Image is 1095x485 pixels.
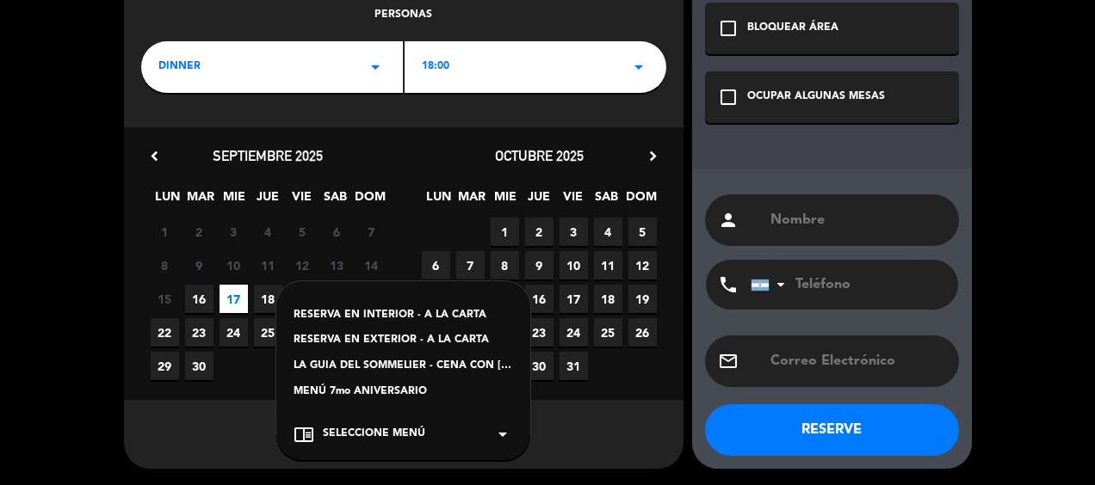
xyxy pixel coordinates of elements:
span: dinner [158,58,201,76]
span: JUE [525,187,554,215]
span: VIE [288,187,316,215]
div: LA GUIA DEL SOMMELIER - CENA CON [PERSON_NAME] [294,358,513,375]
span: 10 [560,251,588,279]
span: 24 [220,318,248,347]
i: phone [718,274,739,295]
span: DOM [355,187,383,215]
div: RESERVA EN EXTERIOR - A LA CARTA [294,332,513,349]
span: 11 [254,251,282,279]
span: 18 [594,285,622,313]
span: 31 [560,352,588,380]
span: 3 [560,218,588,246]
span: 2 [525,218,554,246]
input: Nombre [769,208,946,232]
span: MIE [220,187,249,215]
span: 23 [185,318,213,347]
span: 7 [357,218,386,246]
i: arrow_drop_down [628,57,649,77]
span: 12 [288,251,317,279]
input: Correo Electrónico [769,349,946,373]
span: 4 [594,218,622,246]
span: JUE [254,187,282,215]
span: 25 [254,318,282,347]
span: 12 [628,251,657,279]
span: LUN [424,187,453,215]
span: 30 [525,352,554,380]
span: personas [374,7,432,24]
span: 25 [594,318,622,347]
span: 26 [628,318,657,347]
span: 29 [151,352,179,380]
span: 22 [151,318,179,347]
i: arrow_drop_down [365,57,386,77]
div: Argentina: +54 [752,261,791,309]
i: chevron_right [644,147,662,165]
span: 16 [525,285,554,313]
span: Seleccione Menú [323,426,425,443]
span: DOM [626,187,654,215]
span: 6 [323,218,351,246]
span: 3 [220,218,248,246]
input: Teléfono [751,260,940,310]
span: 16 [185,285,213,313]
span: 8 [151,251,179,279]
span: VIE [559,187,587,215]
span: 17 [220,285,248,313]
button: RESERVE [705,404,959,456]
span: 23 [525,318,554,347]
span: 5 [628,218,657,246]
i: arrow_drop_down [492,424,513,445]
span: 5 [288,218,317,246]
span: 2 [185,218,213,246]
i: person [718,210,739,230]
span: 14 [357,251,386,279]
i: check_box_outline_blank [718,18,739,39]
i: chevron_left [145,147,164,165]
span: 18:00 [422,58,449,76]
span: 11 [594,251,622,279]
span: 13 [323,251,351,279]
span: 15 [151,285,179,313]
div: MENÚ 7mo ANIVERSARIO [294,384,513,401]
span: 1 [491,218,519,246]
span: 9 [185,251,213,279]
span: SAB [592,187,621,215]
span: septiembre 2025 [213,147,323,164]
span: 7 [456,251,485,279]
div: OCUPAR ALGUNAS MESAS [747,89,885,106]
span: MAR [187,187,215,215]
i: email [718,351,739,371]
span: 9 [525,251,554,279]
span: 18 [254,285,282,313]
span: 24 [560,318,588,347]
div: RESERVA EN INTERIOR - A LA CARTA [294,307,513,324]
i: check_box_outline_blank [718,87,739,107]
span: 8 [491,251,519,279]
span: 30 [185,352,213,380]
span: LUN [153,187,182,215]
span: 4 [254,218,282,246]
span: 6 [422,251,450,279]
span: SAB [321,187,350,215]
span: 1 [151,218,179,246]
span: 19 [628,285,657,313]
span: 17 [560,285,588,313]
span: MAR [458,187,486,215]
span: octubre 2025 [495,147,584,164]
span: 10 [220,251,248,279]
i: chrome_reader_mode [294,424,314,445]
span: MIE [492,187,520,215]
div: BLOQUEAR ÁREA [747,20,838,37]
